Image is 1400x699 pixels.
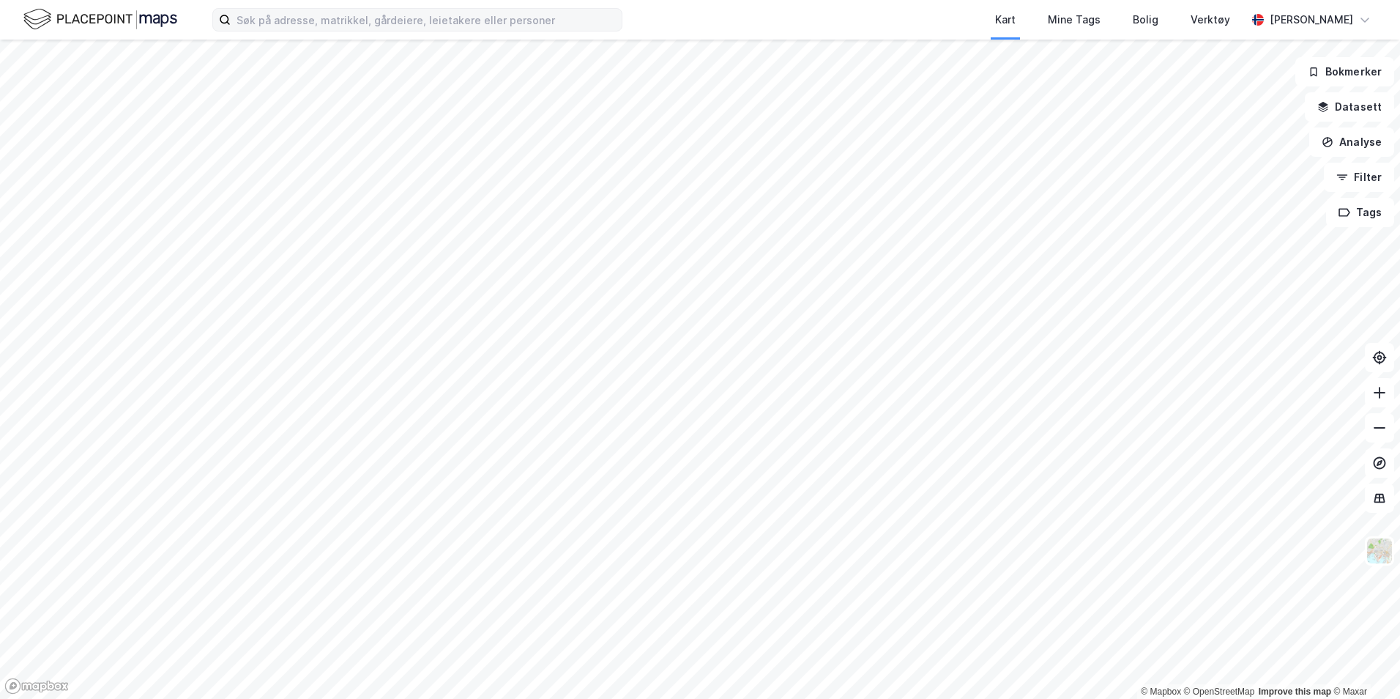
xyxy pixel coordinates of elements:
[1327,629,1400,699] iframe: Chat Widget
[231,9,622,31] input: Søk på adresse, matrikkel, gårdeiere, leietakere eller personer
[1309,127,1394,157] button: Analyse
[1133,11,1158,29] div: Bolig
[4,678,69,695] a: Mapbox homepage
[1270,11,1353,29] div: [PERSON_NAME]
[1259,687,1331,697] a: Improve this map
[1327,629,1400,699] div: Kontrollprogram for chat
[1191,11,1230,29] div: Verktøy
[1295,57,1394,86] button: Bokmerker
[1141,687,1181,697] a: Mapbox
[1326,198,1394,227] button: Tags
[23,7,177,32] img: logo.f888ab2527a4732fd821a326f86c7f29.svg
[1366,537,1393,565] img: Z
[1324,163,1394,192] button: Filter
[1305,92,1394,122] button: Datasett
[1048,11,1101,29] div: Mine Tags
[1184,687,1255,697] a: OpenStreetMap
[995,11,1016,29] div: Kart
